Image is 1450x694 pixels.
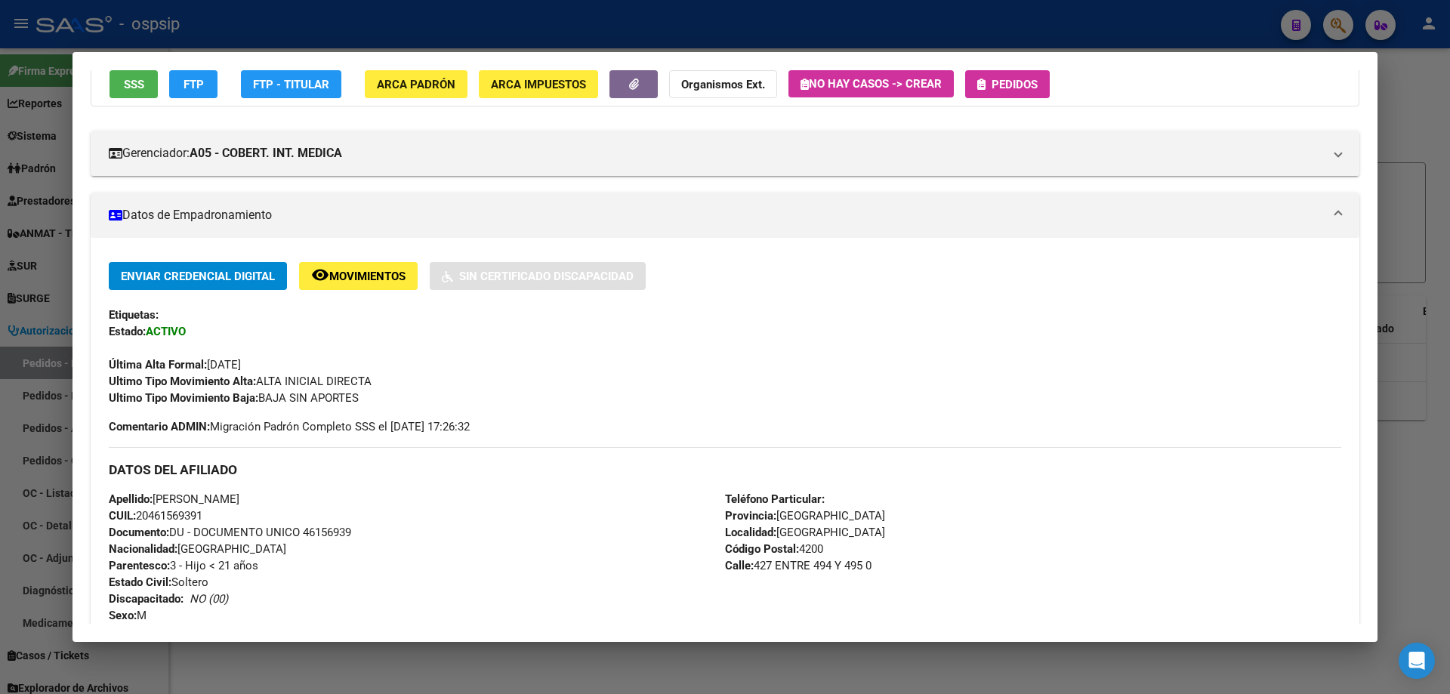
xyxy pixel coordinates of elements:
span: SSS [124,78,144,91]
span: Pedidos [992,78,1038,91]
span: ALTA INICIAL DIRECTA [109,375,372,388]
span: M [109,609,147,622]
span: Movimientos [329,270,406,283]
strong: Ultimo Tipo Movimiento Baja: [109,391,258,405]
span: [GEOGRAPHIC_DATA] [725,526,885,539]
mat-expansion-panel-header: Gerenciador:A05 - COBERT. INT. MEDICA [91,131,1359,176]
button: Pedidos [965,70,1050,98]
button: Movimientos [299,262,418,290]
span: 427 ENTRE 494 Y 495 0 [725,559,872,572]
strong: Estado Civil: [109,575,171,589]
span: [PERSON_NAME] [109,492,239,506]
mat-expansion-panel-header: Datos de Empadronamiento [91,193,1359,238]
strong: A05 - COBERT. INT. MEDICA [190,144,342,162]
span: FTP [184,78,204,91]
mat-panel-title: Datos de Empadronamiento [109,206,1323,224]
strong: Organismos Ext. [681,78,765,91]
span: Soltero [109,575,208,589]
span: [GEOGRAPHIC_DATA] [725,509,885,523]
button: Organismos Ext. [669,70,777,98]
span: 3 - Hijo < 21 años [109,559,258,572]
span: [DATE] [109,358,241,372]
strong: Sexo: [109,609,137,622]
span: 4200 [725,542,823,556]
strong: Ultimo Tipo Movimiento Alta: [109,375,256,388]
span: FTP - Titular [253,78,329,91]
span: 20461569391 [109,509,202,523]
button: Enviar Credencial Digital [109,262,287,290]
strong: Nacionalidad: [109,542,177,556]
strong: Estado: [109,325,146,338]
span: ARCA Impuestos [491,78,586,91]
button: No hay casos -> Crear [788,70,954,97]
span: No hay casos -> Crear [801,77,942,91]
strong: Localidad: [725,526,776,539]
strong: Apellido: [109,492,153,506]
button: FTP [169,70,217,98]
mat-panel-title: Gerenciador: [109,144,1323,162]
strong: ACTIVO [146,325,186,338]
button: SSS [110,70,158,98]
span: Migración Padrón Completo SSS el [DATE] 17:26:32 [109,418,470,435]
mat-icon: remove_red_eye [311,266,329,284]
span: DU - DOCUMENTO UNICO 46156939 [109,526,351,539]
div: Open Intercom Messenger [1399,643,1435,679]
span: Enviar Credencial Digital [121,270,275,283]
strong: Documento: [109,526,169,539]
strong: Última Alta Formal: [109,358,207,372]
button: ARCA Impuestos [479,70,598,98]
button: FTP - Titular [241,70,341,98]
h3: DATOS DEL AFILIADO [109,461,1341,478]
strong: Discapacitado: [109,592,184,606]
strong: Parentesco: [109,559,170,572]
span: ARCA Padrón [377,78,455,91]
span: Sin Certificado Discapacidad [459,270,634,283]
button: ARCA Padrón [365,70,467,98]
span: BAJA SIN APORTES [109,391,359,405]
strong: Calle: [725,559,754,572]
strong: Código Postal: [725,542,799,556]
strong: Etiquetas: [109,308,159,322]
button: Sin Certificado Discapacidad [430,262,646,290]
strong: Provincia: [725,509,776,523]
span: [GEOGRAPHIC_DATA] [109,542,286,556]
strong: CUIL: [109,509,136,523]
i: NO (00) [190,592,228,606]
strong: Comentario ADMIN: [109,420,210,433]
strong: Teléfono Particular: [725,492,825,506]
